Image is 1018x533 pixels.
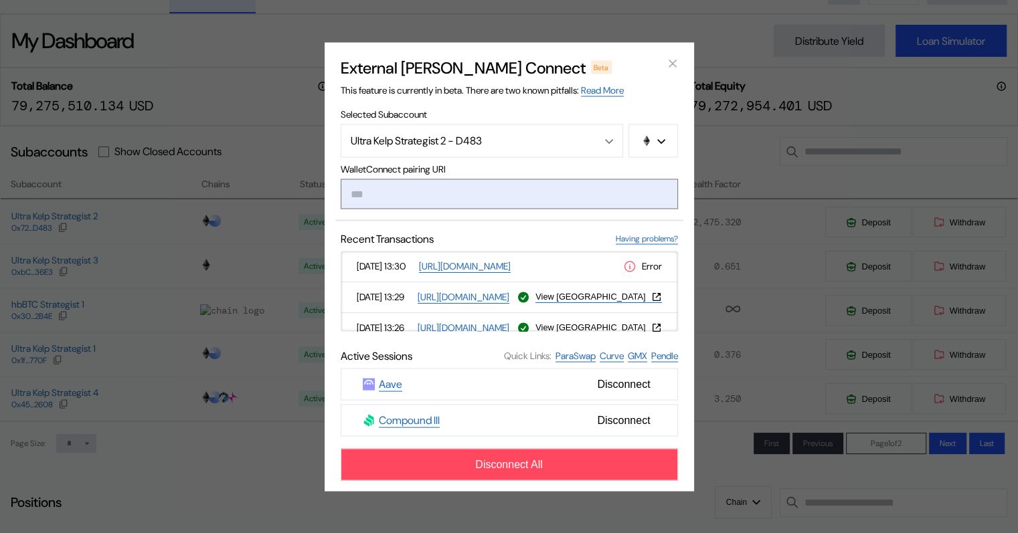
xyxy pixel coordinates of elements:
[419,259,511,272] a: [URL][DOMAIN_NAME]
[363,378,375,390] img: Aave
[535,291,661,302] a: View [GEOGRAPHIC_DATA]
[418,290,509,303] a: [URL][DOMAIN_NAME]
[341,448,678,480] button: Disconnect All
[341,108,678,120] span: Selected Subaccount
[363,414,375,426] img: Compound III
[581,84,624,96] a: Read More
[341,368,678,400] button: AaveAaveDisconnect
[535,322,661,332] button: View [GEOGRAPHIC_DATA]
[628,349,647,362] a: GMX
[341,163,678,175] span: WalletConnect pairing URI
[475,458,543,470] span: Disconnect All
[341,404,678,436] button: Compound IIICompound IIIDisconnect
[341,348,412,362] span: Active Sessions
[641,135,652,146] img: chain logo
[623,259,662,273] div: Error
[341,84,624,96] span: This feature is currently in beta. There are two known pitfalls:
[341,57,586,78] h2: External [PERSON_NAME] Connect
[556,349,596,362] a: ParaSwap
[651,349,678,362] a: Pendle
[591,60,612,74] div: Beta
[357,260,414,272] span: [DATE] 13:30
[379,413,440,427] a: Compound III
[341,231,434,245] span: Recent Transactions
[592,372,655,395] span: Disconnect
[628,124,678,157] button: chain logo
[357,291,412,303] span: [DATE] 13:29
[341,124,623,157] button: Open menu
[418,321,509,334] a: [URL][DOMAIN_NAME]
[357,322,412,334] span: [DATE] 13:26
[616,233,678,244] a: Having problems?
[600,349,624,362] a: Curve
[351,134,584,148] div: Ultra Kelp Strategist 2 - D483
[535,291,661,302] button: View [GEOGRAPHIC_DATA]
[504,350,552,362] span: Quick Links:
[592,409,655,431] span: Disconnect
[662,53,683,74] button: close modal
[379,377,402,391] a: Aave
